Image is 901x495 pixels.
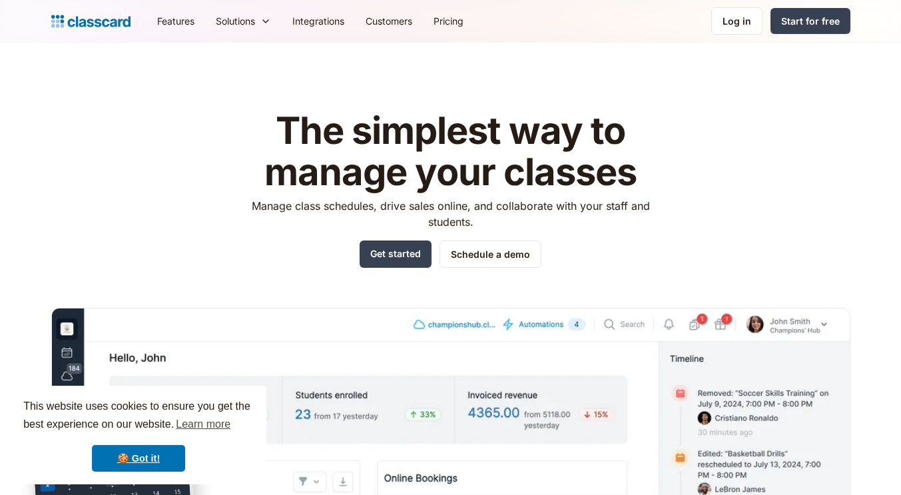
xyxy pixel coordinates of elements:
div: cookieconsent [11,386,266,484]
div: Log in [723,14,751,28]
p: Manage class schedules, drive sales online, and collaborate with your staff and students. [239,198,662,230]
a: Integrations [282,6,355,36]
div: Solutions [216,14,255,28]
a: Pricing [423,6,474,36]
a: Log in [711,7,762,35]
a: Customers [355,6,423,36]
a: dismiss cookie message [92,445,185,472]
div: Solutions [205,6,282,36]
a: home [51,12,131,31]
a: Get started [360,241,432,268]
a: Features [147,6,205,36]
div: Start for free [781,14,840,28]
a: learn more about cookies [174,414,232,434]
a: Start for free [770,8,850,34]
a: Schedule a demo [440,241,541,268]
h1: The simplest way to manage your classes [239,111,662,193]
span: This website uses cookies to ensure you get the best experience on our website. [23,398,254,434]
